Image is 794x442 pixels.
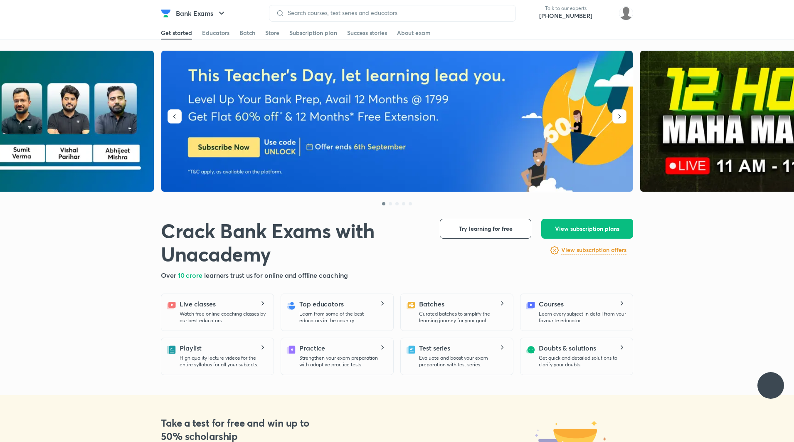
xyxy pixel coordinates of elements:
[171,5,232,22] button: Bank Exams
[180,311,267,324] p: Watch free online coaching classes by our best educators.
[561,246,626,254] h6: View subscription offers
[347,26,387,40] a: Success stories
[599,7,612,20] img: avatar
[202,26,229,40] a: Educators
[541,219,633,239] button: View subscription plans
[289,26,337,40] a: Subscription plan
[284,10,509,16] input: Search courses, test series and educators
[766,380,776,390] img: ttu
[555,225,619,233] span: View subscription plans
[239,26,255,40] a: Batch
[419,355,506,368] p: Evaluate and boost your exam preparation with test series.
[440,219,531,239] button: Try learning for free
[202,29,229,37] div: Educators
[180,299,216,309] h5: Live classes
[523,5,539,22] img: call-us
[265,26,279,40] a: Store
[299,311,387,324] p: Learn from some of the best educators in the country.
[180,343,202,353] h5: Playlist
[539,5,592,12] p: Talk to our experts
[161,8,171,18] img: Company Logo
[539,355,626,368] p: Get quick and detailed solutions to clarify your doubts.
[265,29,279,37] div: Store
[299,343,325,353] h5: Practice
[161,29,192,37] div: Get started
[539,311,626,324] p: Learn every subject in detail from your favourite educator.
[161,271,178,279] span: Over
[299,355,387,368] p: Strengthen your exam preparation with adaptive practice tests.
[180,355,267,368] p: High quality lecture videos for the entire syllabus for all your subjects.
[397,26,431,40] a: About exam
[539,343,596,353] h5: Doubts & solutions
[397,29,431,37] div: About exam
[299,299,344,309] h5: Top educators
[419,311,506,324] p: Curated batches to simplify the learning journey for your goal.
[239,29,255,37] div: Batch
[619,6,633,20] img: Piyush Mishra
[561,245,626,255] a: View subscription offers
[161,219,427,265] h1: Crack Bank Exams with Unacademy
[178,271,204,279] span: 10 crore
[161,26,192,40] a: Get started
[289,29,337,37] div: Subscription plan
[459,225,513,233] span: Try learning for free
[347,29,387,37] div: Success stories
[419,343,450,353] h5: Test series
[539,12,592,20] a: [PHONE_NUMBER]
[539,299,563,309] h5: Courses
[204,271,348,279] span: learners trust us for online and offline coaching
[419,299,444,309] h5: Batches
